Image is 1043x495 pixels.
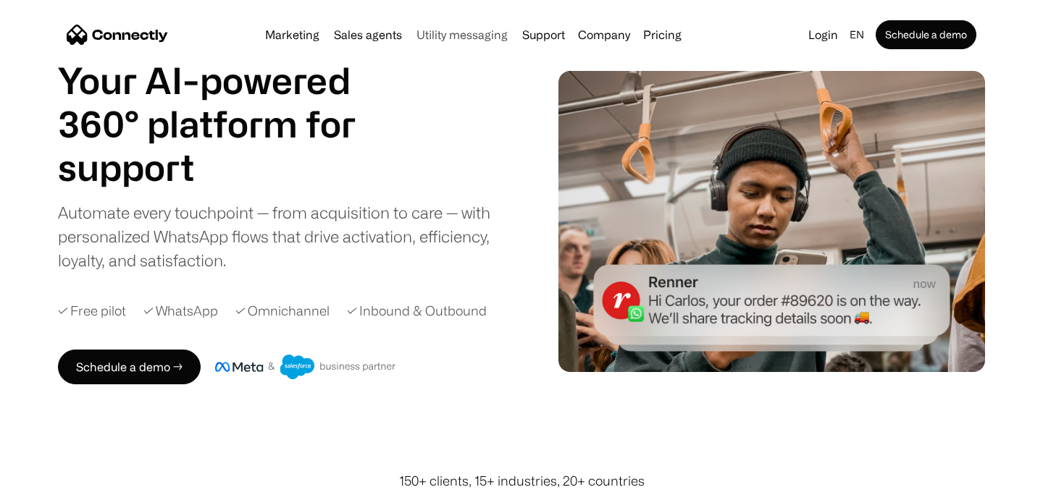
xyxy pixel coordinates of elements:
a: Pricing [637,29,687,41]
div: ✓ WhatsApp [143,301,218,321]
a: Schedule a demo [876,20,976,49]
div: Company [578,25,630,45]
div: Company [574,25,634,45]
a: Marketing [259,29,325,41]
h1: Your AI-powered 360° platform for [58,59,391,145]
div: ✓ Inbound & Outbound [347,301,487,321]
a: Schedule a demo → [58,350,201,384]
a: home [67,24,168,46]
a: Sales agents [328,29,408,41]
aside: Language selected: English [14,468,87,490]
div: carousel [58,145,391,189]
div: 2 of 4 [58,145,391,189]
img: Meta and Salesforce business partner badge. [215,355,396,379]
div: ✓ Free pilot [58,301,126,321]
div: Automate every touchpoint — from acquisition to care — with personalized WhatsApp flows that driv... [58,200,514,272]
ul: Language list [29,470,87,490]
a: Utility messaging [411,29,514,41]
div: en [850,25,864,45]
a: Support [516,29,571,41]
a: Login [803,25,844,45]
div: ✓ Omnichannel [235,301,330,321]
h1: support [58,145,391,189]
div: 150+ clients, 15+ industries, 20+ countries [399,471,645,491]
div: en [844,25,873,45]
